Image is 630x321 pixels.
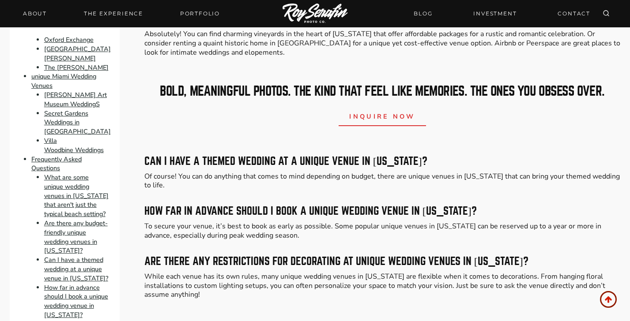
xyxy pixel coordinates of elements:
[468,6,522,21] a: INVESTMENT
[44,35,94,44] a: Oxford Exchange
[44,173,109,218] a: What are some unique wedding venues in [US_STATE] that aren't just the typical beach setting?
[144,172,620,190] p: Of course! You can do anything that comes to mind depending on budget, there are unique venues in...
[44,219,108,255] a: Are there any budget-friendly unique wedding venues in [US_STATE]?
[408,6,438,21] a: BLOG
[18,7,225,20] nav: Primary Navigation
[144,222,620,240] p: To secure your venue, it’s best to book as early as possible. Some popular unique venues in [US_S...
[79,7,148,20] a: THE EXPERIENCE
[175,7,225,20] a: Portfolio
[44,90,107,108] a: [PERSON_NAME] Art Museum WeddingS
[144,272,620,299] p: While each venue has its own rules, many unique wedding venues in [US_STATE] are flexible when it...
[552,6,596,21] a: CONTACT
[283,4,348,24] img: Logo of Roy Serafin Photo Co., featuring stylized text in white on a light background, representi...
[44,109,111,136] a: Secret Gardens Weddings in [GEOGRAPHIC_DATA]
[44,45,111,63] a: [GEOGRAPHIC_DATA][PERSON_NAME]
[408,6,596,21] nav: Secondary Navigation
[31,155,82,173] a: Frequently Asked Questions
[349,112,415,121] span: inquire now
[144,30,620,57] p: Absolutely! You can find charming vineyards in the heart of [US_STATE] that offer affordable pack...
[600,7,612,20] button: View Search Form
[339,105,426,126] a: inquire now
[44,283,108,319] a: How far in advance should I book a unique wedding venue in [US_STATE]?
[600,291,617,308] a: Scroll to top
[18,7,52,20] a: About
[144,256,620,267] h3: Are there any restrictions for decorating at unique wedding venues in [US_STATE]?
[44,136,104,154] a: Villa Woodbine Weddings
[31,72,96,90] a: unique Miami Wedding Venues
[44,255,108,283] a: Can I have a themed wedding at a unique venue in [US_STATE]?
[144,206,620,216] h3: How far in advance should I book a unique wedding venue in [US_STATE]?
[144,85,620,98] h2: bold, meaningful photos. The kind that feel like memories. The ones you obsess over.
[144,156,620,167] h3: Can I have a themed wedding at a unique venue in [US_STATE]?
[44,63,109,72] a: The [PERSON_NAME]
